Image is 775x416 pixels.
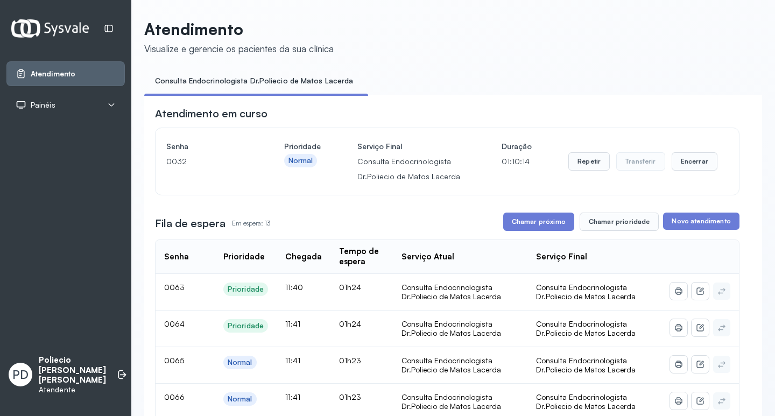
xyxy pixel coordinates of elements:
[155,216,226,231] h3: Fila de espera
[357,139,465,154] h4: Serviço Final
[16,68,116,79] a: Atendimento
[536,319,636,338] span: Consulta Endocrinologista Dr.Poliecio de Matos Lacerda
[568,152,610,171] button: Repetir
[39,385,106,394] p: Atendente
[401,356,518,375] div: Consulta Endocrinologista Dr.Poliecio de Matos Lacerda
[285,283,303,292] span: 11:40
[223,252,265,262] div: Prioridade
[357,154,465,184] p: Consulta Endocrinologista Dr.Poliecio de Matos Lacerda
[285,392,300,401] span: 11:41
[503,213,574,231] button: Chamar próximo
[536,356,636,375] span: Consulta Endocrinologista Dr.Poliecio de Matos Lacerda
[144,72,364,90] a: Consulta Endocrinologista Dr.Poliecio de Matos Lacerda
[39,355,106,385] p: Poliecio [PERSON_NAME] [PERSON_NAME]
[339,392,361,401] span: 01h23
[339,356,361,365] span: 01h23
[228,358,252,367] div: Normal
[164,356,184,365] span: 0065
[285,252,322,262] div: Chegada
[536,392,636,411] span: Consulta Endocrinologista Dr.Poliecio de Matos Lacerda
[580,213,659,231] button: Chamar prioridade
[663,213,739,230] button: Novo atendimento
[284,139,321,154] h4: Prioridade
[536,283,636,301] span: Consulta Endocrinologista Dr.Poliecio de Matos Lacerda
[12,368,29,382] span: PD
[228,285,264,294] div: Prioridade
[401,283,518,301] div: Consulta Endocrinologista Dr.Poliecio de Matos Lacerda
[228,394,252,404] div: Normal
[144,43,334,54] div: Visualize e gerencie os pacientes da sua clínica
[339,283,361,292] span: 01h24
[164,319,185,328] span: 0064
[228,321,264,330] div: Prioridade
[164,392,185,401] span: 0066
[285,319,300,328] span: 11:41
[502,139,532,154] h4: Duração
[616,152,665,171] button: Transferir
[502,154,532,169] p: 01:10:14
[339,246,384,267] div: Tempo de espera
[285,356,300,365] span: 11:41
[401,319,518,338] div: Consulta Endocrinologista Dr.Poliecio de Matos Lacerda
[401,252,454,262] div: Serviço Atual
[11,19,89,37] img: Logotipo do estabelecimento
[401,392,518,411] div: Consulta Endocrinologista Dr.Poliecio de Matos Lacerda
[232,216,270,231] p: Em espera: 13
[166,139,248,154] h4: Senha
[31,101,55,110] span: Painéis
[536,252,587,262] div: Serviço Final
[31,69,75,79] span: Atendimento
[155,106,267,121] h3: Atendimento em curso
[339,319,361,328] span: 01h24
[164,283,185,292] span: 0063
[288,156,313,165] div: Normal
[164,252,189,262] div: Senha
[672,152,717,171] button: Encerrar
[166,154,248,169] p: 0032
[144,19,334,39] p: Atendimento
